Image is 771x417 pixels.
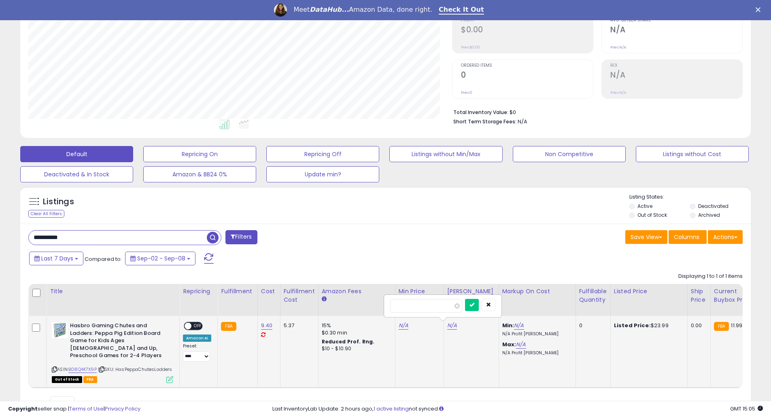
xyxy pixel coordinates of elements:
span: All listings that are currently out of stock and unavailable for purchase on Amazon [52,376,82,383]
img: 518NgIogv7L._SL40_.jpg [52,322,68,338]
button: Columns [669,230,707,244]
button: Listings without Min/Max [389,146,502,162]
div: $23.99 [614,322,681,329]
strong: Copyright [8,405,38,413]
div: Meet Amazon Data, done right. [293,6,432,14]
div: 15% [322,322,389,329]
button: Filters [225,230,257,244]
div: Min Price [399,287,440,296]
span: 2025-09-16 15:05 GMT [730,405,763,413]
small: Prev: N/A [610,90,626,95]
label: Archived [698,212,720,218]
label: Deactivated [698,203,729,210]
button: Save View [625,230,667,244]
div: Cost [261,287,277,296]
div: Clear All Filters [28,210,64,218]
a: N/A [399,322,408,330]
span: | SKU: HasPeppaChutesLadders [98,366,172,373]
div: [PERSON_NAME] [447,287,495,296]
div: Fulfillment [221,287,254,296]
span: Last 7 Days [41,254,73,262]
a: N/A [514,322,524,330]
a: B08Q4K7X9P [68,366,97,373]
span: Profit [461,18,593,23]
h2: N/A [610,70,742,81]
b: Total Inventory Value: [453,109,508,116]
div: 0.00 [691,322,704,329]
div: Preset: [183,343,211,362]
p: N/A Profit [PERSON_NAME] [502,350,569,356]
label: Active [637,203,652,210]
div: Close [756,7,764,12]
div: $10 - $10.90 [322,345,389,352]
button: Last 7 Days [29,252,83,265]
i: DataHub... [310,6,349,13]
div: Current Buybox Price [714,287,756,304]
div: 5.37 [284,322,312,329]
a: N/A [516,341,526,349]
small: Prev: N/A [610,45,626,50]
button: Repricing Off [266,146,379,162]
th: The percentage added to the cost of goods (COGS) that forms the calculator for Min & Max prices. [499,284,576,316]
li: $0 [453,107,737,116]
b: Min: [502,322,514,329]
button: Default [20,146,133,162]
div: ASIN: [52,322,173,382]
div: Amazon Fees [322,287,392,296]
button: Deactivated & In Stock [20,166,133,182]
b: Reduced Prof. Rng. [322,338,375,345]
h2: $0.00 [461,25,593,36]
div: Ship Price [691,287,707,304]
h5: Listings [43,196,74,207]
div: Amazon AI [183,334,211,342]
span: OFF [191,323,204,330]
div: 0 [579,322,604,329]
span: FBA [83,376,97,383]
div: Title [50,287,176,296]
button: Update min? [266,166,379,182]
small: FBA [714,322,729,331]
a: 1 active listing [374,405,409,413]
div: Markup on Cost [502,287,572,296]
button: Repricing On [143,146,256,162]
div: Listed Price [614,287,684,296]
div: seller snap | | [8,405,140,413]
label: Out of Stock [637,212,667,218]
span: ROI [610,64,742,68]
h2: 0 [461,70,593,81]
a: Check It Out [439,6,484,15]
span: Ordered Items [461,64,593,68]
a: 9.40 [261,322,273,330]
img: Profile image for Georgie [274,4,287,17]
a: Terms of Use [69,405,104,413]
p: Listing States: [629,193,751,201]
div: Last InventoryLab Update: 2 hours ago, not synced. [272,405,763,413]
b: Max: [502,341,516,348]
b: Hasbro Gaming Chutes and Ladders: Peppa Pig Edition Board Game for Kids Ages [DEMOGRAPHIC_DATA] a... [70,322,168,362]
small: Prev: 0 [461,90,472,95]
p: N/A Profit [PERSON_NAME] [502,331,569,337]
span: Columns [674,233,699,241]
button: Actions [708,230,743,244]
div: Fulfillable Quantity [579,287,607,304]
a: Privacy Policy [105,405,140,413]
small: Prev: $0.00 [461,45,480,50]
button: Sep-02 - Sep-08 [125,252,195,265]
div: Repricing [183,287,214,296]
span: Compared to: [85,255,122,263]
div: Fulfillment Cost [284,287,315,304]
b: Short Term Storage Fees: [453,118,516,125]
span: 11.99 [731,322,742,329]
span: Show: entries [34,399,93,406]
span: N/A [518,118,527,125]
span: Avg. Buybox Share [610,18,742,23]
h2: N/A [610,25,742,36]
small: FBA [221,322,236,331]
button: Listings without Cost [636,146,749,162]
button: Non Competitive [513,146,626,162]
a: N/A [447,322,457,330]
b: Listed Price: [614,322,651,329]
span: Sep-02 - Sep-08 [137,254,185,262]
div: Displaying 1 to 1 of 1 items [678,273,743,280]
small: Amazon Fees. [322,296,327,303]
